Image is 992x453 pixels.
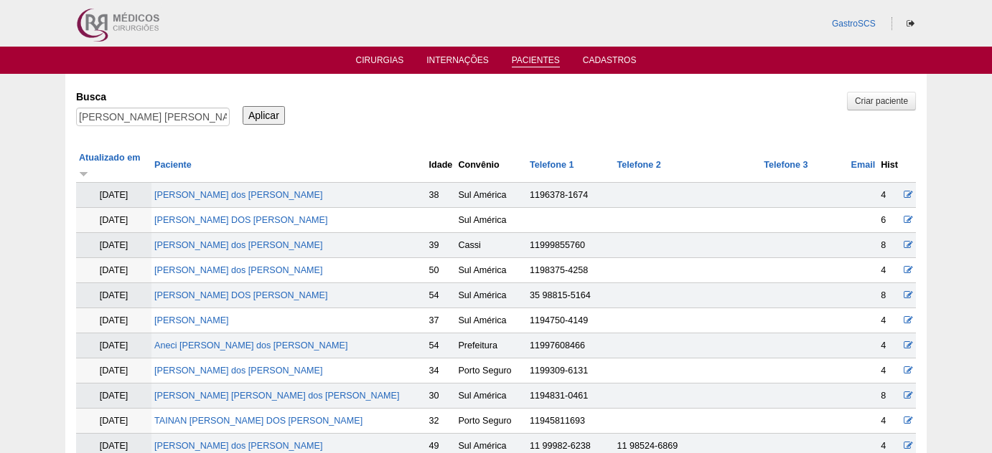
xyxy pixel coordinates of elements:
a: GastroSCS [832,19,876,29]
td: 8 [878,233,901,258]
a: TAINAN [PERSON_NAME] DOS [PERSON_NAME] [154,416,362,426]
td: [DATE] [76,233,151,258]
td: 11999855760 [527,233,614,258]
td: 1199309-6131 [527,358,614,383]
td: 35 98815-5164 [527,283,614,308]
a: Telefone 1 [530,160,574,170]
td: 37 [426,308,455,333]
a: Telefone 2 [617,160,660,170]
a: [PERSON_NAME] DOS [PERSON_NAME] [154,290,327,300]
td: 4 [878,308,901,333]
td: 6 [878,208,901,233]
td: 39 [426,233,455,258]
i: Sair [907,19,914,28]
td: 30 [426,383,455,409]
a: Cirurgias [356,55,404,70]
input: Digite os termos que você deseja procurar. [76,108,230,126]
td: Sul América [455,258,527,283]
td: 54 [426,333,455,358]
td: 4 [878,183,901,208]
input: Aplicar [243,106,285,125]
td: [DATE] [76,308,151,333]
td: 1198375-4258 [527,258,614,283]
th: Hist [878,148,901,183]
td: Sul América [455,183,527,208]
td: 11945811693 [527,409,614,434]
label: Busca [76,90,230,104]
td: 54 [426,283,455,308]
td: 8 [878,283,901,308]
td: 4 [878,409,901,434]
td: Porto Seguro [455,409,527,434]
td: 38 [426,183,455,208]
a: Aneci [PERSON_NAME] dos [PERSON_NAME] [154,340,347,351]
a: [PERSON_NAME] dos [PERSON_NAME] [154,240,322,250]
th: Convênio [455,148,527,183]
td: 1196378-1674 [527,183,614,208]
a: [PERSON_NAME] DOS [PERSON_NAME] [154,215,327,225]
td: Sul América [455,383,527,409]
a: Telefone 3 [764,160,808,170]
td: 50 [426,258,455,283]
td: [DATE] [76,283,151,308]
td: 1194750-4149 [527,308,614,333]
a: [PERSON_NAME] dos [PERSON_NAME] [154,265,322,275]
a: [PERSON_NAME] dos [PERSON_NAME] [154,366,322,376]
td: 11997608466 [527,333,614,358]
td: Porto Seguro [455,358,527,383]
td: [DATE] [76,258,151,283]
td: [DATE] [76,383,151,409]
td: Cassi [455,233,527,258]
a: Atualizado em [79,153,140,177]
a: Email [851,160,876,170]
td: 1194831-0461 [527,383,614,409]
td: [DATE] [76,358,151,383]
td: [DATE] [76,183,151,208]
td: 34 [426,358,455,383]
td: Sul América [455,308,527,333]
a: Internações [426,55,489,70]
td: 4 [878,258,901,283]
td: Sul América [455,208,527,233]
a: Pacientes [512,55,560,67]
td: 8 [878,383,901,409]
td: 4 [878,358,901,383]
th: Idade [426,148,455,183]
img: ordem crescente [79,168,88,178]
td: [DATE] [76,333,151,358]
a: Paciente [154,160,192,170]
a: [PERSON_NAME] dos [PERSON_NAME] [154,190,322,200]
td: [DATE] [76,409,151,434]
td: Sul América [455,283,527,308]
td: [DATE] [76,208,151,233]
td: 32 [426,409,455,434]
a: [PERSON_NAME] [154,315,229,325]
td: Prefeitura [455,333,527,358]
a: Cadastros [583,55,637,70]
td: 4 [878,333,901,358]
a: [PERSON_NAME] dos [PERSON_NAME] [154,441,322,451]
a: [PERSON_NAME] [PERSON_NAME] dos [PERSON_NAME] [154,391,400,401]
a: Criar paciente [847,92,916,110]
